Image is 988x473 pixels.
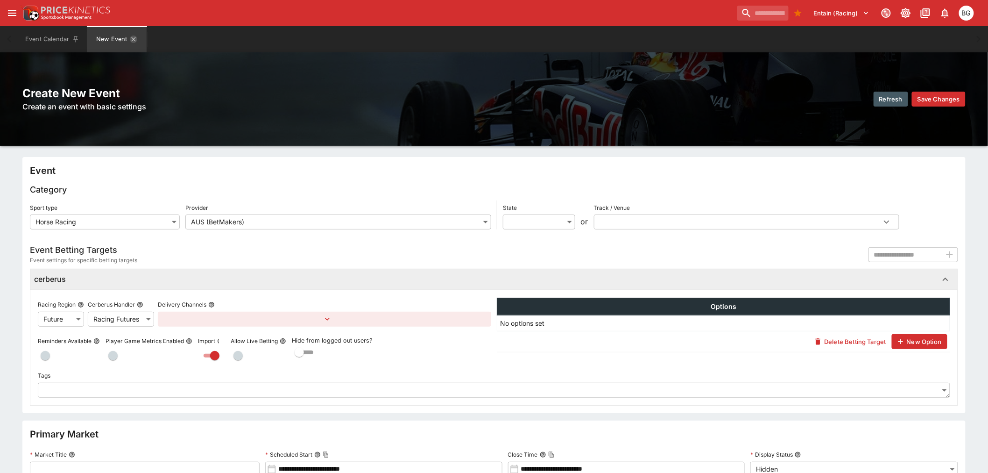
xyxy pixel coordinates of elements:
label: Sport type [30,201,180,215]
td: No options set [497,315,950,331]
button: Select Tenant [808,6,875,21]
div: Ben Grimstone [959,6,974,21]
span: Event settings for specific betting targets [30,256,137,265]
button: Documentation [917,5,934,21]
th: Options [497,298,950,315]
img: PriceKinetics [41,7,110,14]
label: Track / Venue [594,201,900,215]
h4: Primary Market [30,428,99,440]
button: Delete Betting Target [809,334,891,349]
button: Reminders Available [93,338,100,344]
h6: Create an event with basic settings [22,101,491,112]
button: New Event [87,26,147,52]
h4: Event [30,165,56,177]
p: Market Title [30,451,67,459]
button: Scheduled StartCopy To Clipboard [314,451,321,458]
button: Bookmarks [790,6,805,21]
button: Toggle light/dark mode [897,5,914,21]
button: Open [878,214,895,230]
p: Reminders Available [38,337,92,345]
button: Connected to PK [878,5,895,21]
img: PriceKinetics Logo [21,4,39,22]
label: State [503,201,575,215]
button: Close TimeCopy To Clipboard [540,451,546,458]
p: Delivery Channels [158,301,206,308]
p: Hide from logged out users? [292,337,491,345]
button: Allow Live Betting [280,338,286,344]
button: open drawer [4,5,21,21]
button: Notifications [937,5,953,21]
div: Racing Futures [88,312,154,327]
div: Future [38,312,84,327]
div: Horse Racing [30,215,180,229]
button: Import [217,338,224,344]
p: Racing Region [38,301,76,308]
button: Refresh [874,92,908,107]
button: Ben Grimstone [956,3,977,23]
button: Market Title [69,451,75,458]
button: Player Game Metrics Enabled [186,338,192,344]
button: Racing Region [78,301,84,308]
button: Delivery Channels [208,301,215,308]
p: Import [198,337,215,345]
p: Close Time [508,451,538,459]
h2: Create New Event [22,86,491,100]
button: Event Calendar [20,26,85,52]
button: Save Changes [912,92,966,107]
input: search [737,6,789,21]
button: Copy To Clipboard [323,451,329,458]
h6: cerberus [34,274,66,284]
label: Provider [185,201,491,215]
button: Cerberus Handler [137,301,143,308]
p: Cerberus Handler [88,301,135,308]
h5: Event Betting Targets [30,244,137,255]
div: AUS (BetMakers) [185,215,491,229]
button: Display Status [795,451,801,458]
div: or [581,216,588,227]
button: New Option [892,334,947,349]
p: Scheduled Start [265,451,312,459]
button: Copy To Clipboard [548,451,555,458]
p: Display Status [750,451,793,459]
p: Player Game Metrics Enabled [106,337,184,345]
p: Tags [38,372,50,380]
p: Allow Live Betting [231,337,278,345]
img: Sportsbook Management [41,15,92,20]
h5: Category [30,184,67,195]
